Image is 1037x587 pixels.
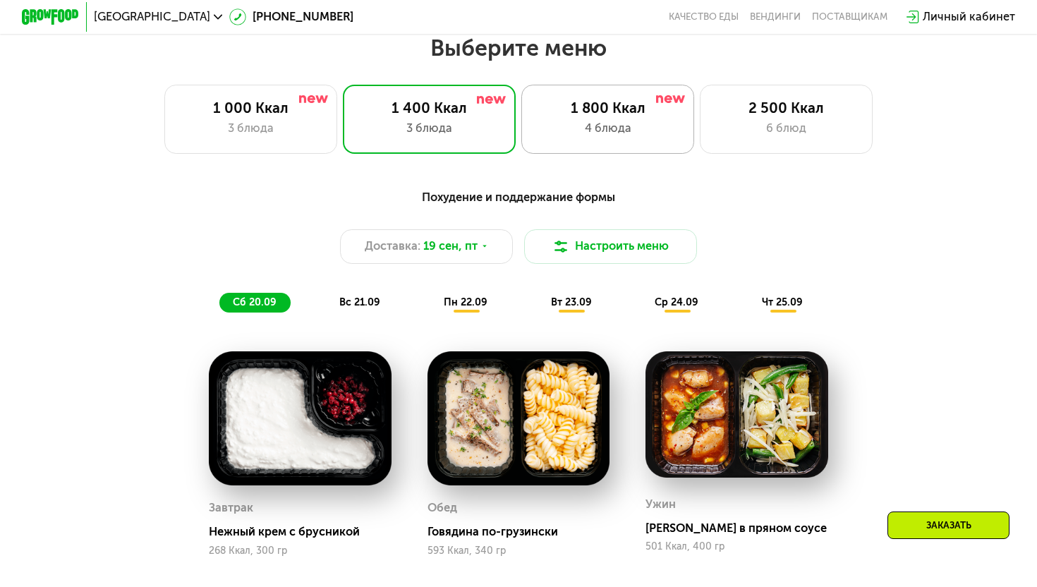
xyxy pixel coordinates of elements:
div: Нежный крем с брусникой [209,525,403,539]
div: Заказать [887,512,1009,539]
span: 19 сен, пт [423,238,478,255]
h2: Выберите меню [46,34,990,62]
div: Личный кабинет [923,8,1015,26]
span: сб 20.09 [233,296,277,308]
span: вт 23.09 [551,296,592,308]
span: пн 22.09 [444,296,487,308]
div: Ужин [645,494,676,516]
div: 1 000 Ккал [179,99,322,117]
span: Доставка: [365,238,420,255]
div: 593 Ккал, 340 гр [427,545,610,557]
div: Похудение и поддержание формы [92,188,945,206]
div: 1 400 Ккал [358,99,500,117]
div: Обед [427,497,457,519]
a: Качество еды [669,11,739,23]
div: поставщикам [812,11,887,23]
span: вс 21.09 [339,296,380,308]
div: 1 800 Ккал [536,99,679,117]
div: Завтрак [209,497,253,519]
div: 3 блюда [358,120,500,138]
div: 2 500 Ккал [715,99,858,117]
div: 6 блюд [715,120,858,138]
div: 501 Ккал, 400 гр [645,541,828,552]
span: чт 25.09 [762,296,803,308]
div: Говядина по-грузински [427,525,621,539]
div: [PERSON_NAME] в пряном соусе [645,521,839,535]
div: 3 блюда [179,120,322,138]
span: [GEOGRAPHIC_DATA] [94,11,210,23]
div: 4 блюда [536,120,679,138]
div: 268 Ккал, 300 гр [209,545,392,557]
a: [PHONE_NUMBER] [229,8,353,26]
button: Настроить меню [524,229,697,264]
span: ср 24.09 [655,296,698,308]
a: Вендинги [750,11,801,23]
